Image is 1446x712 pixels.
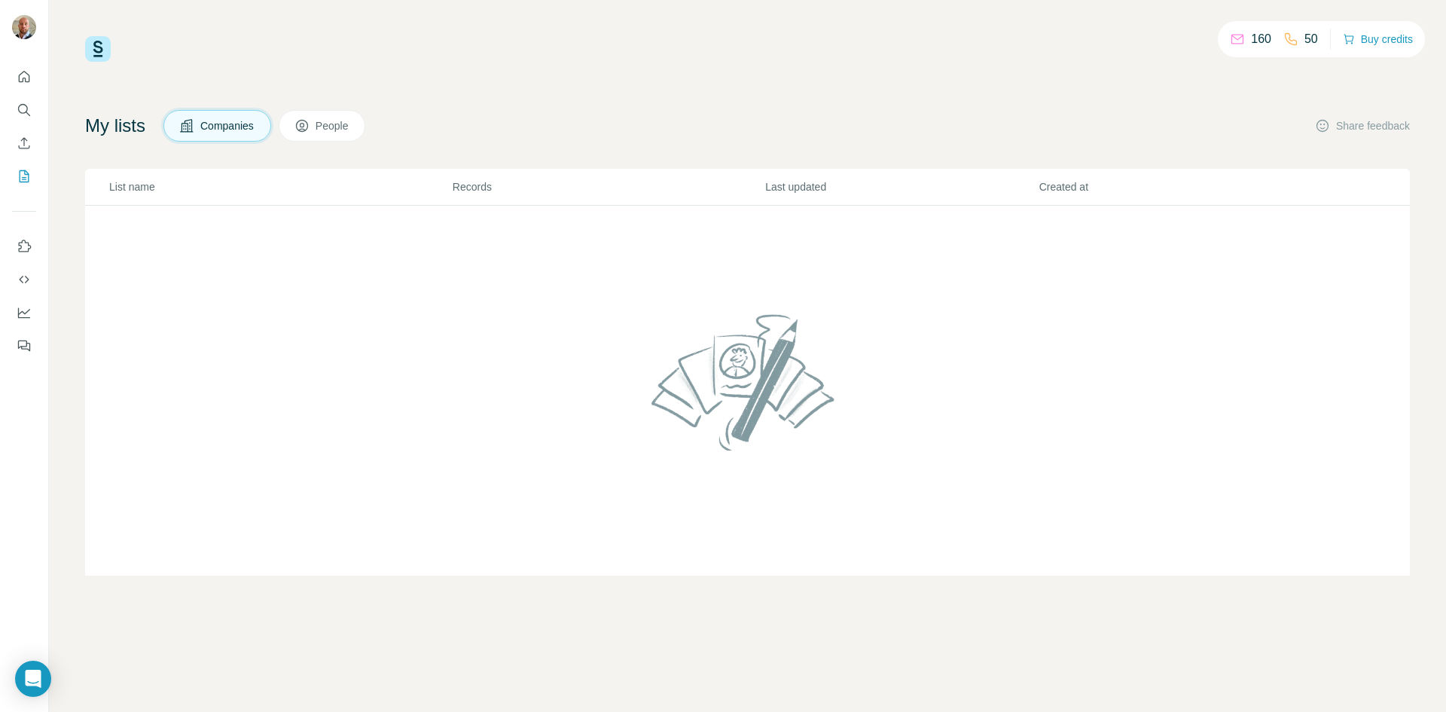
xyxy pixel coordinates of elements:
button: Share feedback [1315,118,1410,133]
button: My lists [12,163,36,190]
button: Quick start [12,63,36,90]
p: 160 [1251,30,1271,48]
img: No lists found [645,301,850,463]
p: Created at [1039,179,1311,194]
button: Dashboard [12,299,36,326]
p: List name [109,179,451,194]
h4: My lists [85,114,145,138]
button: Search [12,96,36,124]
button: Buy credits [1343,29,1413,50]
div: Open Intercom Messenger [15,661,51,697]
button: Enrich CSV [12,130,36,157]
span: People [316,118,350,133]
p: Last updated [765,179,1037,194]
img: Surfe Logo [85,36,111,62]
button: Use Surfe API [12,266,36,293]
button: Feedback [12,332,36,359]
img: Avatar [12,15,36,39]
button: Use Surfe on LinkedIn [12,233,36,260]
p: Records [453,179,764,194]
p: 50 [1304,30,1318,48]
span: Companies [200,118,255,133]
